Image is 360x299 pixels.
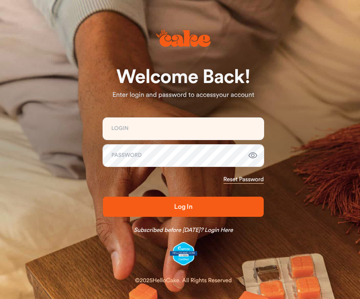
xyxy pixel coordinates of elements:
[174,203,193,210] span: Log In
[134,226,233,234] a: Subscribed before [DATE]? Login Here
[135,276,231,285] div: © 2025 HelloCake. All Rights Reserved
[170,242,197,265] img: legit-script-certified.png
[103,197,264,217] button: Log In
[103,90,264,100] p: Enter login and password to access your account
[224,175,264,184] a: Reset Password
[103,67,264,87] h1: Welcome Back!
